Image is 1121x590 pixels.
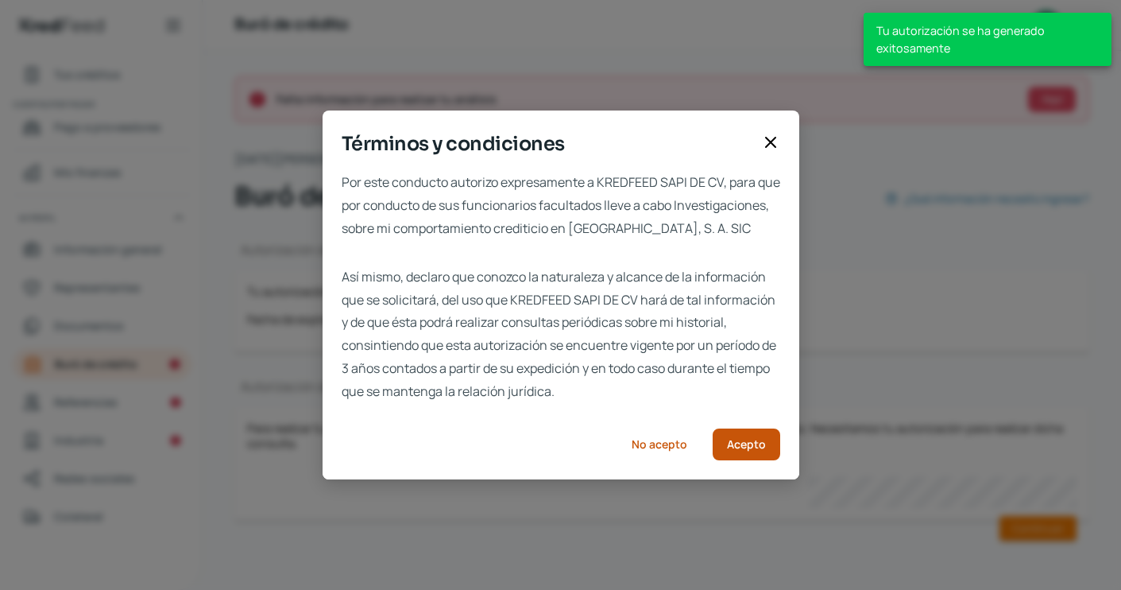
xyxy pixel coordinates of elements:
[713,429,780,460] button: Acepto
[727,439,766,450] span: Acepto
[619,429,700,460] button: No acepto
[342,130,755,158] span: Términos y condiciones
[864,13,1111,66] div: Tu autorización se ha generado exitosamente
[342,171,780,239] span: Por este conducto autorizo expresamente a KREDFEED SAPI DE CV, para que por conducto de sus funci...
[342,266,780,403] span: Así mismo, declaro que conozco la naturaleza y alcance de la información que se solicitará, del u...
[632,439,687,450] span: No acepto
